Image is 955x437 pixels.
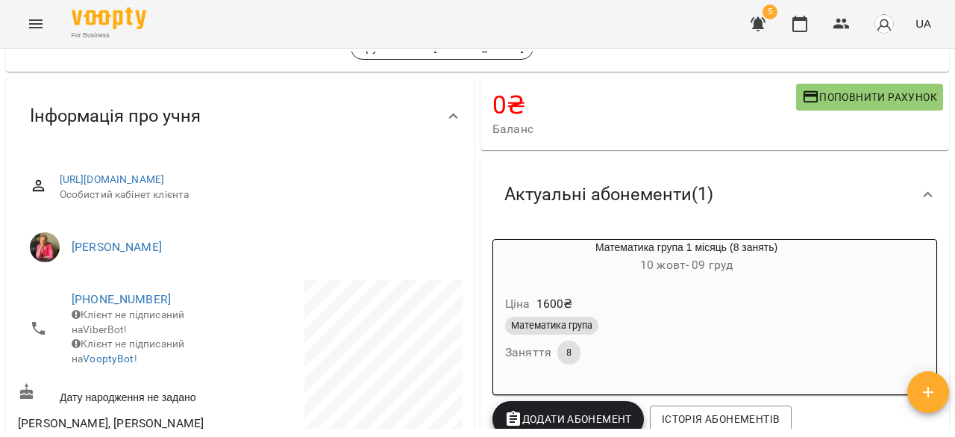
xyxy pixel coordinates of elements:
span: 8 [557,346,580,359]
button: UA [909,10,937,37]
a: [PERSON_NAME] [72,240,162,254]
button: Математика група 1 місяць (8 занять)10 жовт- 09 грудЦіна1600₴Математика групаЗаняття8 [493,240,880,382]
div: Актуальні абонементи(1) [480,156,949,233]
h4: 0 ₴ [492,90,796,120]
button: Історія абонементів [650,406,792,433]
span: UA [915,16,931,31]
button: Поповнити рахунок [796,84,943,111]
img: avatar_s.png [874,13,895,34]
span: Актуальні абонементи ( 1 ) [504,183,713,206]
span: Інформація про учня [30,105,201,128]
span: Додати Абонемент [504,410,632,428]
span: Баланс [492,120,796,138]
span: Історія абонементів [662,410,780,428]
button: Menu [18,6,54,42]
img: Voopty Logo [72,7,146,29]
span: Клієнт не підписаний на ViberBot! [72,309,184,335]
span: [PERSON_NAME], [PERSON_NAME] [18,416,204,430]
a: [URL][DOMAIN_NAME] [60,173,165,185]
span: For Business [72,31,146,40]
div: Інформація про учня [6,78,475,155]
img: Вольська Світлана Павлівна [30,232,60,262]
span: Особистий кабінет клієнта [60,187,451,202]
div: Математика група 1 місяць (8 занять) [493,240,880,276]
span: 5 [763,4,777,19]
span: Поповнити рахунок [802,88,937,106]
button: Додати Абонемент [492,401,644,437]
a: VooptyBot [83,353,134,365]
div: Дату народження не задано [15,380,240,408]
span: Математика група [505,319,598,332]
h6: Ціна [505,294,530,314]
h6: Заняття [505,342,551,363]
p: 1600 ₴ [536,295,573,313]
span: 10 жовт - 09 груд [640,258,733,272]
a: [PHONE_NUMBER] [72,292,171,306]
span: Клієнт не підписаний на ! [72,338,184,365]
